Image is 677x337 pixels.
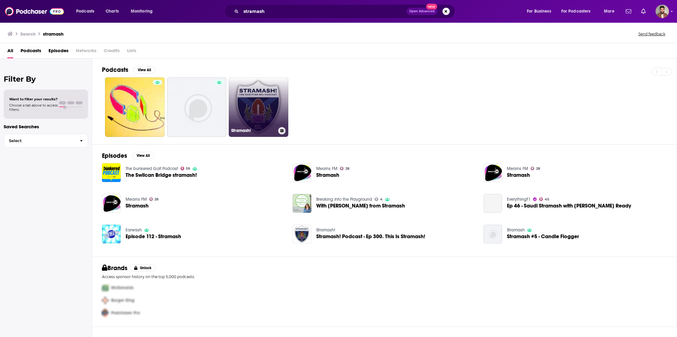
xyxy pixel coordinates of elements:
[426,4,437,10] span: New
[106,7,119,16] span: Charts
[375,197,383,201] a: 4
[133,66,155,74] button: View All
[409,10,435,13] span: Open Advanced
[154,198,158,201] span: 28
[293,163,311,182] a: Stramash
[623,6,634,17] a: Show notifications dropdown
[111,310,140,316] span: Podchaser Pro
[656,5,669,18] img: User Profile
[527,7,551,16] span: For Business
[656,5,669,18] button: Show profile menu
[407,8,438,15] button: Open AdvancedNew
[99,281,111,294] img: First Pro Logo
[507,203,631,208] a: Ep 46 - Saudi Stramash with Richard Spanners Ready
[293,194,311,213] img: With Cameron Sprague from Stramash
[231,128,276,133] h3: Stramash!
[49,46,68,58] a: Episodes
[102,163,121,182] img: The Swilcan Bridge stramash!
[102,152,127,160] h2: Episodes
[484,163,502,182] img: Stramash
[639,6,648,17] a: Show notifications dropdown
[316,203,405,208] a: With Cameron Sprague from Stramash
[4,124,88,130] p: Saved Searches
[557,6,600,16] button: open menu
[99,294,111,307] img: Second Pro Logo
[316,172,339,178] a: Stramash
[102,6,123,16] a: Charts
[126,172,197,178] a: The Swilcan Bridge stramash!
[241,6,407,16] input: Search podcasts, credits, & more...
[131,7,153,16] span: Monitoring
[636,31,667,37] button: Send feedback
[316,203,405,208] span: With [PERSON_NAME] from Stramash
[604,7,614,16] span: More
[316,227,335,233] a: Stramash!
[76,7,94,16] span: Podcasts
[507,234,579,239] span: Stramash #5 - Candle Flogger
[43,31,64,37] h3: stramash
[380,198,383,201] span: 4
[484,194,502,213] a: Ep 46 - Saudi Stramash with Richard Spanners Ready
[76,46,96,58] span: Networks
[102,152,154,160] a: EpisodesView All
[102,225,121,243] img: Episode 112 - Stramash
[507,166,528,171] a: Mearns FM
[99,307,111,319] img: Third Pro Logo
[561,7,591,16] span: For Podcasters
[132,152,154,159] button: View All
[316,197,372,202] a: Breaking into the Playground
[4,134,88,148] button: Select
[149,197,159,201] a: 28
[484,225,502,243] img: Stramash #5 - Candle Flogger
[20,31,36,37] h3: Search
[656,5,669,18] span: Logged in as calmonaghan
[316,234,425,239] span: Stramash! Podcast - Ep 300. This Is Stramash!
[507,227,525,233] a: Stramash
[126,6,161,16] button: open menu
[523,6,559,16] button: open menu
[536,167,540,170] span: 28
[72,6,102,16] button: open menu
[126,203,149,208] a: Stramash
[316,166,337,171] a: Mearns FM
[111,285,134,290] span: McDonalds
[21,46,41,58] a: Podcasts
[102,194,121,213] img: Stramash
[340,167,349,170] a: 28
[181,167,190,170] a: 59
[507,203,631,208] span: Ep 46 - Saudi Stramash with [PERSON_NAME] Ready
[230,4,461,18] div: Search podcasts, credits, & more...
[130,264,156,272] button: Unlock
[7,46,13,58] a: All
[507,172,530,178] a: Stramash
[126,227,142,233] a: Earwash
[104,46,120,58] span: Credits
[186,167,190,170] span: 59
[293,225,311,243] img: Stramash! Podcast - Ep 300. This Is Stramash!
[127,46,136,58] span: Lists
[111,298,134,303] span: Burger King
[102,66,155,74] a: PodcastsView All
[4,75,88,83] h2: Filter By
[126,234,181,239] a: Episode 112 - Stramash
[345,167,349,170] span: 28
[102,264,127,272] h2: Brands
[126,197,147,202] a: Mearns FM
[102,274,667,279] p: Access sponsor history on the top 5,000 podcasts.
[5,6,64,17] img: Podchaser - Follow, Share and Rate Podcasts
